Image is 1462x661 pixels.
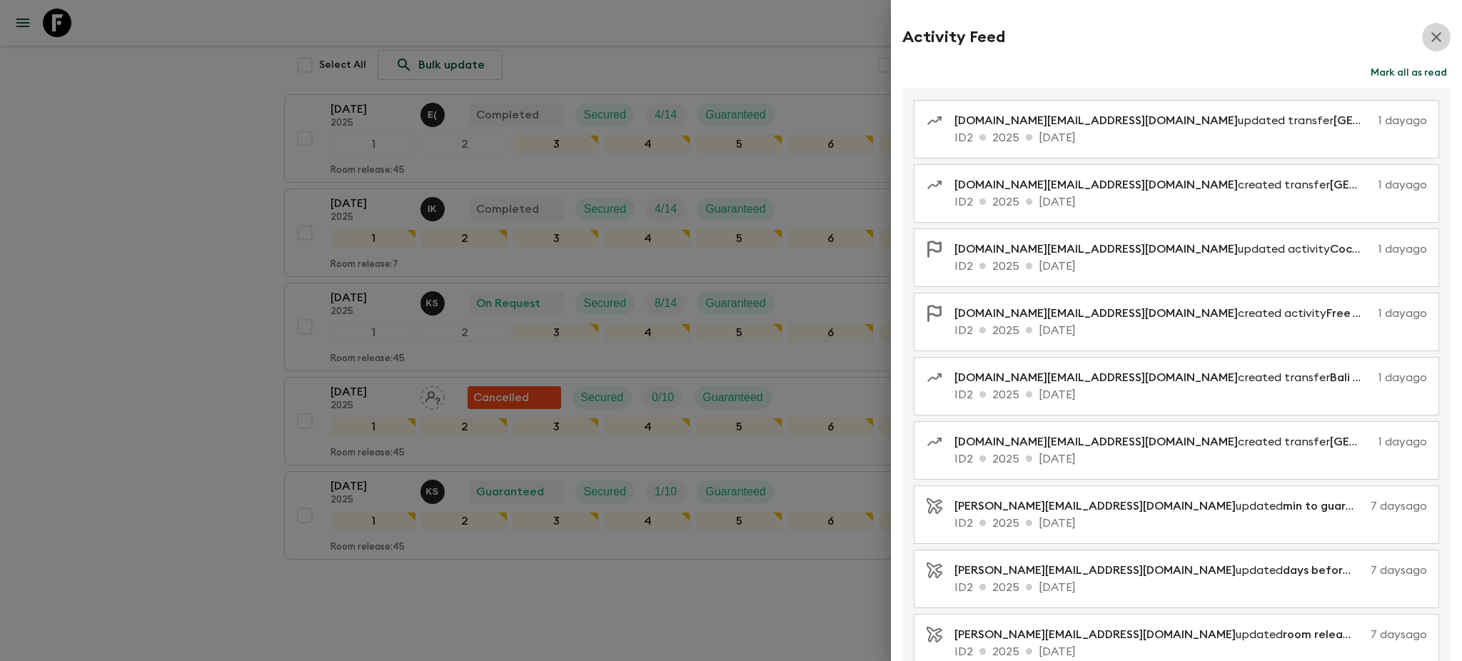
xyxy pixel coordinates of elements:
[1330,243,1438,255] span: Cocktail and Dinner
[954,433,1373,450] p: created transfer
[954,322,1427,339] p: ID2 2025 [DATE]
[1378,305,1427,322] p: 1 day ago
[1326,308,1380,319] span: Free Time
[954,629,1236,640] span: [PERSON_NAME][EMAIL_ADDRESS][DOMAIN_NAME]
[954,450,1427,468] p: ID2 2025 [DATE]
[954,565,1236,576] span: [PERSON_NAME][EMAIL_ADDRESS][DOMAIN_NAME]
[954,179,1238,191] span: [DOMAIN_NAME][EMAIL_ADDRESS][DOMAIN_NAME]
[1371,498,1427,515] p: 7 days ago
[1367,63,1451,83] button: Mark all as read
[954,500,1236,512] span: [PERSON_NAME][EMAIL_ADDRESS][DOMAIN_NAME]
[954,436,1238,448] span: [DOMAIN_NAME][EMAIL_ADDRESS][DOMAIN_NAME]
[1283,500,1379,512] span: min to guarantee
[954,241,1373,258] p: updated activity
[902,28,1005,46] h2: Activity Feed
[1378,433,1427,450] p: 1 day ago
[954,308,1238,319] span: [DOMAIN_NAME][EMAIL_ADDRESS][DOMAIN_NAME]
[954,243,1238,255] span: [DOMAIN_NAME][EMAIL_ADDRESS][DOMAIN_NAME]
[954,369,1373,386] p: created transfer
[954,129,1427,146] p: ID2 2025 [DATE]
[1283,629,1383,640] span: room release days
[954,515,1427,532] p: ID2 2025 [DATE]
[954,115,1238,126] span: [DOMAIN_NAME][EMAIL_ADDRESS][DOMAIN_NAME]
[954,643,1427,660] p: ID2 2025 [DATE]
[954,498,1365,515] p: updated
[954,305,1373,322] p: created activity
[1378,176,1427,193] p: 1 day ago
[954,626,1365,643] p: updated
[1371,626,1427,643] p: 7 days ago
[954,579,1427,596] p: ID2 2025 [DATE]
[1378,112,1427,129] p: 1 day ago
[1378,241,1427,258] p: 1 day ago
[954,562,1365,579] p: updated
[954,193,1427,211] p: ID2 2025 [DATE]
[1283,565,1446,576] span: days before departure for EB
[954,372,1238,383] span: [DOMAIN_NAME][EMAIL_ADDRESS][DOMAIN_NAME]
[954,176,1373,193] p: created transfer
[954,258,1427,275] p: ID2 2025 [DATE]
[954,112,1373,129] p: updated transfer
[1371,562,1427,579] p: 7 days ago
[954,386,1427,403] p: ID2 2025 [DATE]
[1378,369,1427,386] p: 1 day ago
